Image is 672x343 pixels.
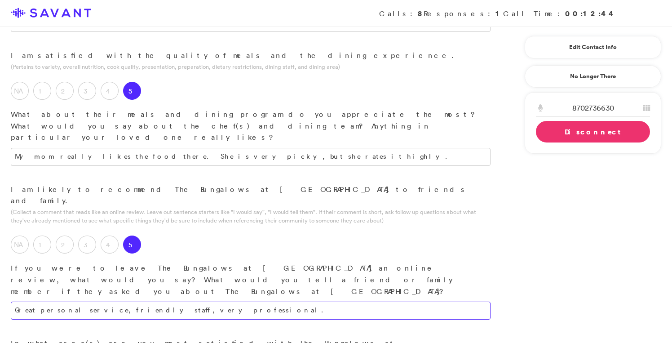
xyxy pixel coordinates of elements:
[56,82,74,100] label: 2
[123,236,141,254] label: 5
[11,263,491,297] p: If you were to leave The Bungalows at [GEOGRAPHIC_DATA] an online review, what would you say? Wha...
[536,121,650,143] a: Disconnect
[418,9,424,18] strong: 8
[565,9,616,18] strong: 00:12:44
[525,65,661,88] a: No Longer There
[78,82,96,100] label: 3
[78,236,96,254] label: 3
[33,236,51,254] label: 1
[11,236,29,254] label: NA
[495,9,503,18] strong: 1
[11,184,491,207] p: I am likely to recommend The Bungalows at [GEOGRAPHIC_DATA] to friends and family.
[101,236,119,254] label: 4
[11,62,491,71] p: (Pertains to variety, overall nutrition, cook quality, presentation, preparation, dietary restric...
[11,82,29,100] label: NA
[101,82,119,100] label: 4
[11,50,491,62] p: I am satisfied with the quality of meals and the dining experience.
[11,109,491,143] p: What about their meals and dining program do you appreciate the most? What would you say about th...
[11,208,491,225] p: (Collect a comment that reads like an online review. Leave out sentence starters like "I would sa...
[56,236,74,254] label: 2
[536,40,650,54] a: Edit Contact Info
[33,82,51,100] label: 1
[123,82,141,100] label: 5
